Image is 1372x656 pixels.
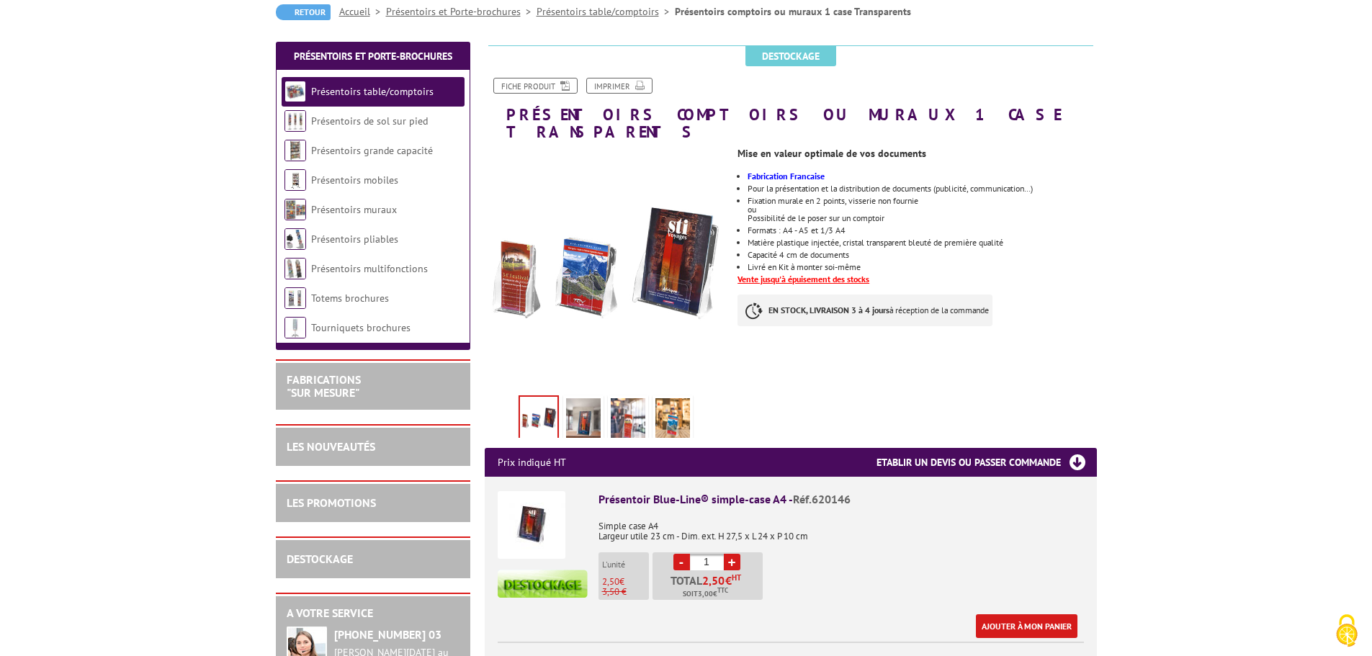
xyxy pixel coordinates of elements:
[311,262,428,275] a: Présentoirs multifonctions
[284,228,306,250] img: Présentoirs pliables
[602,560,649,570] p: L'unité
[311,233,398,246] a: Présentoirs pliables
[717,586,728,594] sup: TTC
[1329,613,1365,649] img: Cookies (fenêtre modale)
[284,81,306,102] img: Présentoirs table/comptoirs
[493,78,578,94] a: Fiche produit
[287,439,375,454] a: LES NOUVEAUTÉS
[311,292,389,305] a: Totems brochures
[284,258,306,279] img: Présentoirs multifonctions
[586,78,653,94] a: Imprimer
[311,321,411,334] a: Tourniquets brochures
[386,5,537,18] a: Présentoirs et Porte-brochures
[768,305,889,315] strong: EN STOCK, LIVRAISON 3 à 4 jours
[294,50,452,63] a: Présentoirs et Porte-brochures
[276,4,331,20] a: Retour
[520,397,557,441] img: porte_brochures_comptoirs_620146.jpg
[737,295,992,326] p: à réception de la commande
[1322,607,1372,656] button: Cookies (fenêtre modale)
[793,492,851,506] span: Réf.620146
[602,587,649,597] p: 3,50 €
[748,205,1096,214] div: ou
[598,511,1084,542] p: Simple case A4 Largeur utile 23 cm - Dim. ext. H 27,5 x L 24 x P 10 cm
[673,554,690,570] a: -
[311,114,428,127] a: Présentoirs de sol sur pied
[748,263,1096,271] li: Livré en Kit à monter soi-même
[698,588,713,600] span: 3,00
[611,398,645,443] img: 620166_presentoir_blue-line_1-3a4.jpg
[725,575,732,586] span: €
[334,627,441,642] strong: [PHONE_NUMBER] 03
[537,5,675,18] a: Présentoirs table/comptoirs
[498,491,565,559] img: Présentoir Blue-Line® simple-case A4
[311,203,397,216] a: Présentoirs muraux
[748,214,1096,223] div: Possibilité de le poser sur un comptoir
[602,575,619,588] span: 2,50
[748,251,1096,259] li: Capacité 4 cm de documents
[284,287,306,309] img: Totems brochures
[745,46,836,66] span: Destockage
[598,491,1084,508] div: Présentoir Blue-Line® simple-case A4 -
[748,197,1096,205] div: Fixation murale en 2 points, visserie non fournie
[748,238,1096,247] li: Matière plastique injectée, cristal transparent bleuté de première qualité
[737,274,869,284] u: Vente jusqu'à épuisement des stocks
[976,614,1077,638] a: Ajouter à mon panier
[284,169,306,191] img: Présentoirs mobiles
[311,85,434,98] a: Présentoirs table/comptoirs
[339,5,386,18] a: Accueil
[748,171,825,181] font: Fabrication Francaise
[748,184,1096,193] li: Pour la présentation et la distribution de documents (publicité, communication…)
[485,148,727,390] img: porte_brochures_comptoirs_620146.jpg
[602,577,649,587] p: €
[732,572,741,583] sup: HT
[683,588,728,600] span: Soit €
[702,575,725,586] span: 2,50
[287,372,361,400] a: FABRICATIONS"Sur Mesure"
[737,147,926,160] strong: Mise en valeur optimale de vos documents
[566,398,601,443] img: presentoirs_muraux_ou_comptoirs_simple_case_transparents_620146_mise_en_situation.jpg
[748,226,1096,235] li: Formats : A4 - A5 et 1/3 A4
[876,448,1097,477] h3: Etablir un devis ou passer commande
[284,140,306,161] img: Présentoirs grande capacité
[284,110,306,132] img: Présentoirs de sol sur pied
[287,495,376,510] a: LES PROMOTIONS
[655,398,690,443] img: 620156_presentoir_blue-line_a5.jpg
[498,448,566,477] p: Prix indiqué HT
[284,317,306,338] img: Tourniquets brochures
[311,174,398,187] a: Présentoirs mobiles
[675,4,911,19] li: Présentoirs comptoirs ou muraux 1 case Transparents
[656,575,763,600] p: Total
[287,552,353,566] a: DESTOCKAGE
[284,199,306,220] img: Présentoirs muraux
[287,607,459,620] h2: A votre service
[498,570,588,598] img: destockage
[311,144,433,157] a: Présentoirs grande capacité
[724,554,740,570] a: +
